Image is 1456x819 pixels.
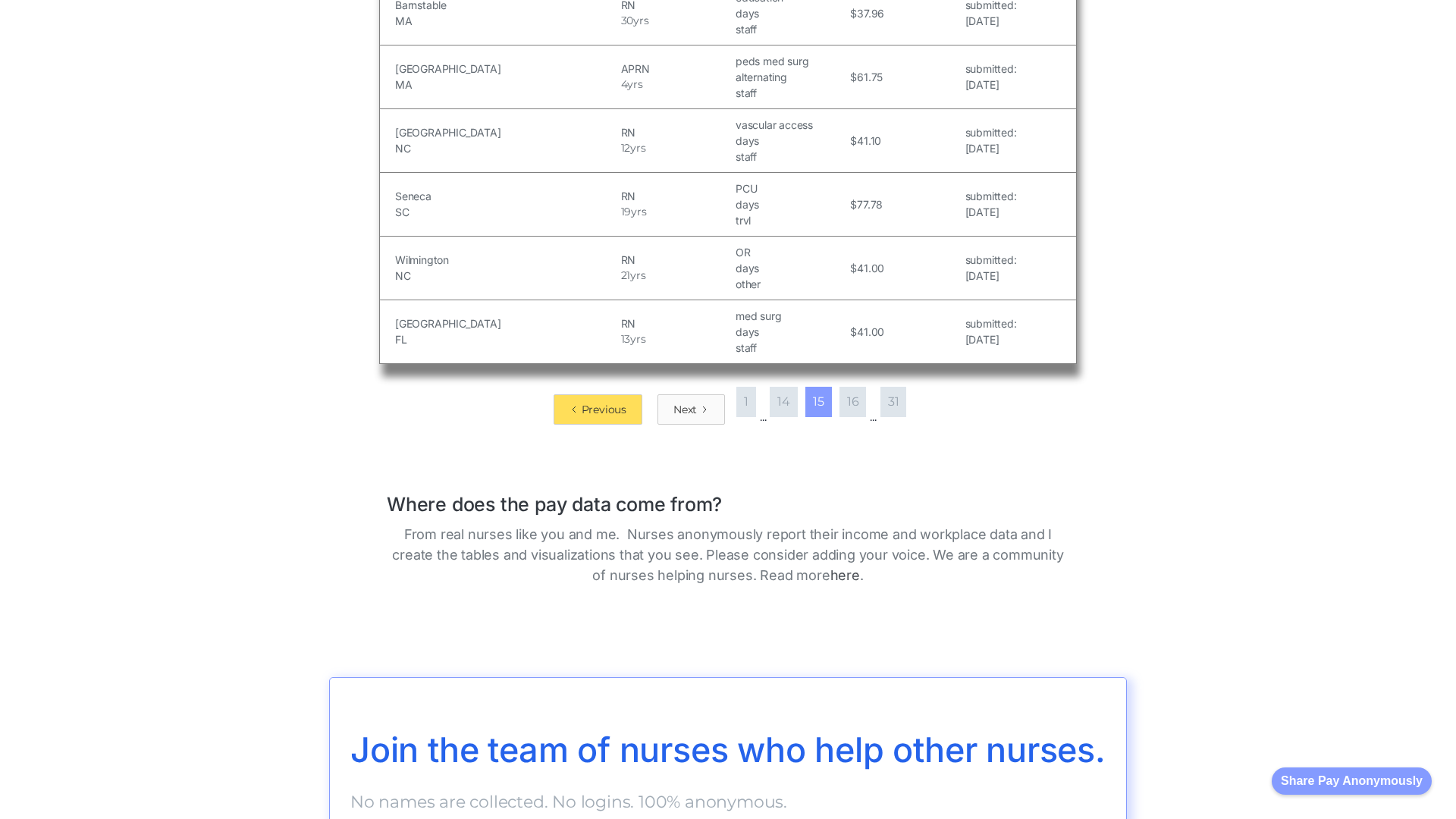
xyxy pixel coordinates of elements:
span: Join the team of nurses who help other nurses. [350,729,1106,770]
h5: OR [736,244,846,260]
a: 14 [770,387,798,417]
h5: [GEOGRAPHIC_DATA] [395,124,617,140]
h5: yrs [631,204,646,220]
p: From real nurses like you and me. Nurses anonymously report their income and workplace data and I... [387,524,1069,585]
h5: submitted: [965,61,1017,77]
h5: MA [395,77,617,93]
h5: submitted: [965,188,1017,204]
h5: [DATE] [965,140,1017,156]
h5: staff [736,149,846,165]
h5: [GEOGRAPHIC_DATA] [395,61,617,77]
h5: Wilmington [395,252,617,268]
h5: days [736,324,846,340]
h5: yrs [630,268,645,284]
h5: days [736,5,846,21]
h5: yrs [630,140,645,156]
h5: alternating [736,69,846,85]
h5: 19 [621,204,632,220]
h5: vascular access [736,117,846,133]
h5: 30 [621,13,634,29]
h5: $ [850,260,857,276]
a: submitted:[DATE] [965,124,1017,156]
h5: 4 [621,77,628,93]
h5: 61.75 [857,69,883,85]
h5: $ [850,196,857,212]
a: 31 [880,387,907,417]
div: ... [760,409,766,425]
h5: FL [395,331,617,347]
div: ... [870,409,876,425]
h5: PCU [736,180,846,196]
h5: days [736,260,846,276]
a: 1 [736,387,756,417]
h5: 12 [621,140,631,156]
a: here [830,567,860,583]
a: submitted:[DATE] [965,61,1017,93]
h5: NC [395,140,617,156]
a: 15 [805,387,832,417]
h5: days [736,133,846,149]
h5: [DATE] [965,77,1017,93]
h5: submitted: [965,315,1017,331]
a: Previous Page [554,394,642,425]
h5: RN [621,252,732,268]
h5: staff [736,21,846,37]
h5: 41.00 [857,260,884,276]
h5: [DATE] [965,268,1017,284]
h5: staff [736,340,846,356]
h5: other [736,276,846,292]
h5: MA [395,13,617,29]
a: submitted:[DATE] [965,315,1017,347]
a: Next Page [657,394,725,425]
h5: $ [850,69,857,85]
div: Next [673,402,697,417]
h5: $ [850,324,857,340]
h5: $ [850,133,857,149]
h5: yrs [633,13,648,29]
h5: submitted: [965,252,1017,268]
h5: staff [736,85,846,101]
h5: 77.78 [857,196,883,212]
h5: Seneca [395,188,617,204]
h5: [DATE] [965,204,1017,220]
a: 16 [839,387,867,417]
h5: RN [621,188,732,204]
h5: 41.10 [857,133,881,149]
h5: APRN [621,61,732,77]
div: Previous [582,402,626,417]
h5: 13 [621,331,631,347]
a: submitted:[DATE] [965,188,1017,220]
h5: SC [395,204,617,220]
h5: 37.96 [857,5,884,21]
h5: 21 [621,268,631,284]
h5: med surg [736,308,846,324]
h5: [GEOGRAPHIC_DATA] [395,315,617,331]
div: List [379,379,1077,425]
h5: peds med surg [736,53,846,69]
h5: [DATE] [965,331,1017,347]
h1: Where does the pay data come from? [387,478,1069,516]
button: Share Pay Anonymously [1272,767,1432,795]
h5: [DATE] [965,13,1017,29]
h5: yrs [630,331,645,347]
h5: submitted: [965,124,1017,140]
h5: 41.00 [857,324,884,340]
h5: trvl [736,212,846,228]
p: No names are collected. No logins. 100% anonymous. [350,789,1106,814]
a: submitted:[DATE] [965,252,1017,284]
h5: days [736,196,846,212]
h5: RN [621,315,732,331]
h5: yrs [627,77,642,93]
h5: NC [395,268,617,284]
h5: $ [850,5,857,21]
h5: RN [621,124,732,140]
